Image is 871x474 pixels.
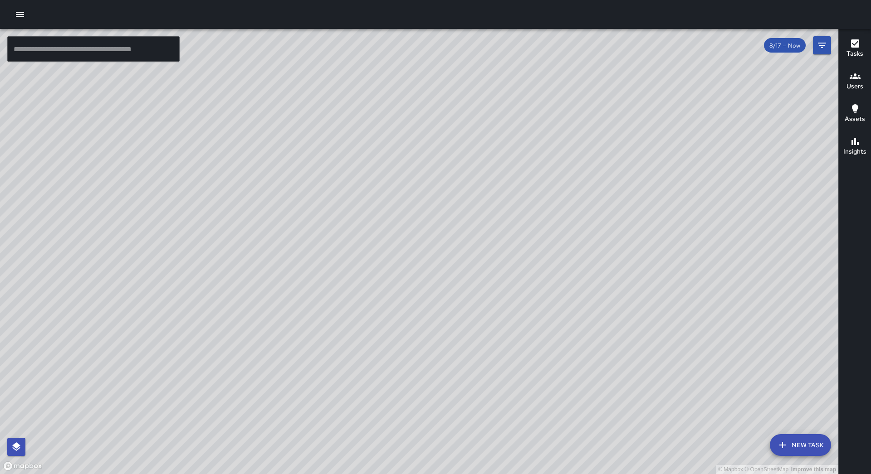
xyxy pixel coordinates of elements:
button: New Task [770,434,831,456]
button: Assets [839,98,871,131]
span: 8/17 — Now [764,42,806,49]
h6: Assets [845,114,865,124]
button: Tasks [839,33,871,65]
button: Insights [839,131,871,163]
button: Filters [813,36,831,54]
h6: Users [847,82,863,92]
h6: Insights [843,147,866,157]
h6: Tasks [847,49,863,59]
button: Users [839,65,871,98]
